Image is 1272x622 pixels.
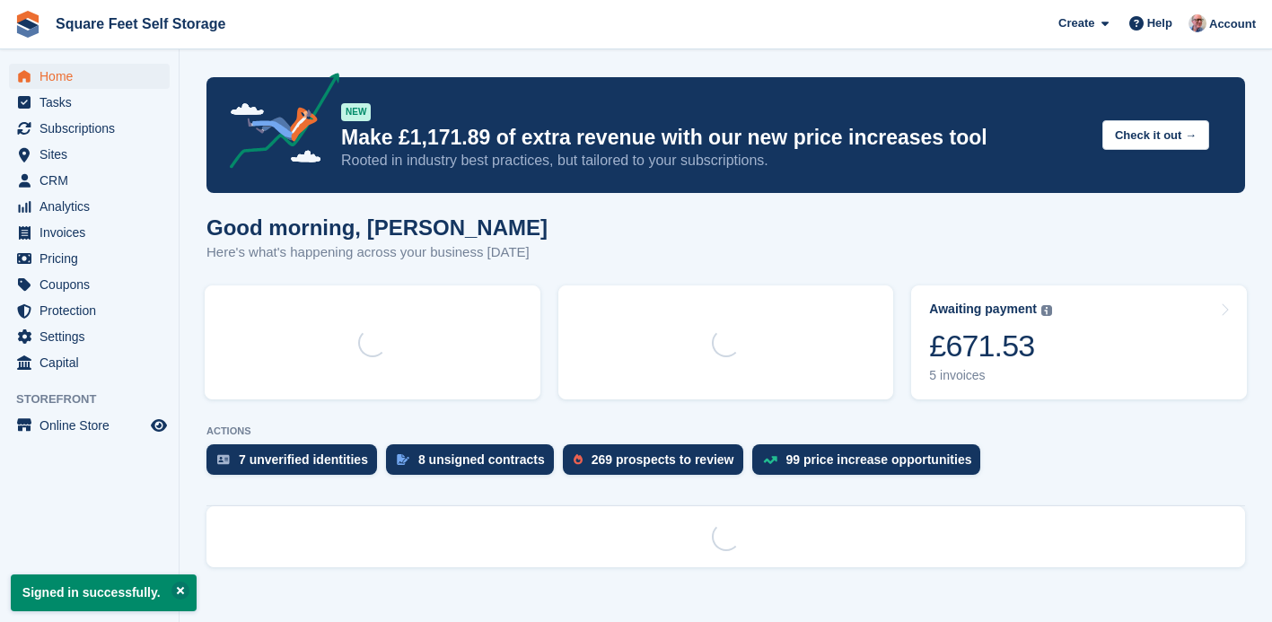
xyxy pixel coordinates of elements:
[1189,14,1206,32] img: David Greer
[397,454,409,465] img: contract_signature_icon-13c848040528278c33f63329250d36e43548de30e8caae1d1a13099fd9432cc5.svg
[1209,15,1256,33] span: Account
[418,452,545,467] div: 8 unsigned contracts
[1147,14,1172,32] span: Help
[9,168,170,193] a: menu
[39,324,147,349] span: Settings
[39,116,147,141] span: Subscriptions
[911,285,1247,399] a: Awaiting payment £671.53 5 invoices
[39,246,147,271] span: Pricing
[9,220,170,245] a: menu
[929,368,1052,383] div: 5 invoices
[206,444,386,484] a: 7 unverified identities
[39,350,147,375] span: Capital
[341,151,1088,171] p: Rooted in industry best practices, but tailored to your subscriptions.
[11,574,197,611] p: Signed in successfully.
[9,413,170,438] a: menu
[786,452,972,467] div: 99 price increase opportunities
[39,64,147,89] span: Home
[39,194,147,219] span: Analytics
[929,328,1052,364] div: £671.53
[206,215,548,240] h1: Good morning, [PERSON_NAME]
[39,142,147,167] span: Sites
[9,324,170,349] a: menu
[217,454,230,465] img: verify_identity-adf6edd0f0f0b5bbfe63781bf79b02c33cf7c696d77639b501bdc392416b5a36.svg
[9,298,170,323] a: menu
[341,103,371,121] div: NEW
[39,298,147,323] span: Protection
[9,272,170,297] a: menu
[9,142,170,167] a: menu
[9,246,170,271] a: menu
[592,452,734,467] div: 269 prospects to review
[39,220,147,245] span: Invoices
[148,415,170,436] a: Preview store
[341,125,1088,151] p: Make £1,171.89 of extra revenue with our new price increases tool
[39,168,147,193] span: CRM
[206,425,1245,437] p: ACTIONS
[9,350,170,375] a: menu
[1058,14,1094,32] span: Create
[39,413,147,438] span: Online Store
[752,444,990,484] a: 99 price increase opportunities
[39,90,147,115] span: Tasks
[386,444,563,484] a: 8 unsigned contracts
[763,456,777,464] img: price_increase_opportunities-93ffe204e8149a01c8c9dc8f82e8f89637d9d84a8eef4429ea346261dce0b2c0.svg
[39,272,147,297] span: Coupons
[574,454,583,465] img: prospect-51fa495bee0391a8d652442698ab0144808aea92771e9ea1ae160a38d050c398.svg
[9,90,170,115] a: menu
[9,64,170,89] a: menu
[16,390,179,408] span: Storefront
[1102,120,1209,150] button: Check it out →
[929,302,1037,317] div: Awaiting payment
[206,242,548,263] p: Here's what's happening across your business [DATE]
[239,452,368,467] div: 7 unverified identities
[48,9,232,39] a: Square Feet Self Storage
[9,116,170,141] a: menu
[215,73,340,175] img: price-adjustments-announcement-icon-8257ccfd72463d97f412b2fc003d46551f7dbcb40ab6d574587a9cd5c0d94...
[563,444,752,484] a: 269 prospects to review
[14,11,41,38] img: stora-icon-8386f47178a22dfd0bd8f6a31ec36ba5ce8667c1dd55bd0f319d3a0aa187defe.svg
[1041,305,1052,316] img: icon-info-grey-7440780725fd019a000dd9b08b2336e03edf1995a4989e88bcd33f0948082b44.svg
[9,194,170,219] a: menu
